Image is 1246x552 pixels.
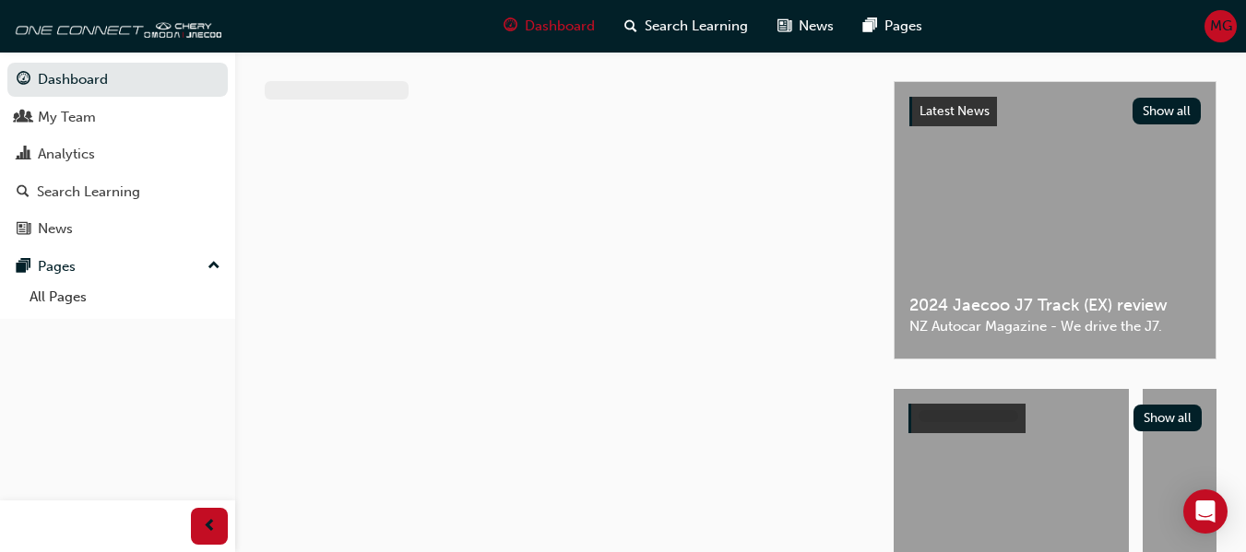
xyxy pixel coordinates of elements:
[863,15,877,38] span: pages-icon
[624,15,637,38] span: search-icon
[489,7,610,45] a: guage-iconDashboard
[203,515,217,538] span: prev-icon
[909,316,1201,337] span: NZ Autocar Magazine - We drive the J7.
[38,218,73,240] div: News
[17,221,30,238] span: news-icon
[17,72,30,88] span: guage-icon
[17,147,30,163] span: chart-icon
[908,404,1202,433] a: Show all
[17,110,30,126] span: people-icon
[7,250,228,284] button: Pages
[22,283,228,311] a: All Pages
[7,63,228,97] a: Dashboard
[37,182,140,203] div: Search Learning
[7,100,228,135] a: My Team
[920,103,990,119] span: Latest News
[1210,16,1232,37] span: MG
[763,7,848,45] a: news-iconNews
[7,175,228,209] a: Search Learning
[799,16,834,37] span: News
[38,144,95,165] div: Analytics
[1133,98,1202,124] button: Show all
[17,184,30,201] span: search-icon
[208,254,220,278] span: up-icon
[38,107,96,128] div: My Team
[1183,489,1228,534] div: Open Intercom Messenger
[1133,405,1203,431] button: Show all
[909,295,1201,316] span: 2024 Jaecoo J7 Track (EX) review
[7,212,228,246] a: News
[7,59,228,250] button: DashboardMy TeamAnalyticsSearch LearningNews
[610,7,763,45] a: search-iconSearch Learning
[504,15,517,38] span: guage-icon
[1204,10,1237,42] button: MG
[848,7,937,45] a: pages-iconPages
[38,256,76,277] div: Pages
[894,81,1216,359] a: Latest NewsShow all2024 Jaecoo J7 Track (EX) reviewNZ Autocar Magazine - We drive the J7.
[909,97,1201,126] a: Latest NewsShow all
[9,7,221,44] img: oneconnect
[884,16,922,37] span: Pages
[645,16,748,37] span: Search Learning
[17,259,30,276] span: pages-icon
[525,16,595,37] span: Dashboard
[777,15,791,38] span: news-icon
[7,137,228,171] a: Analytics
